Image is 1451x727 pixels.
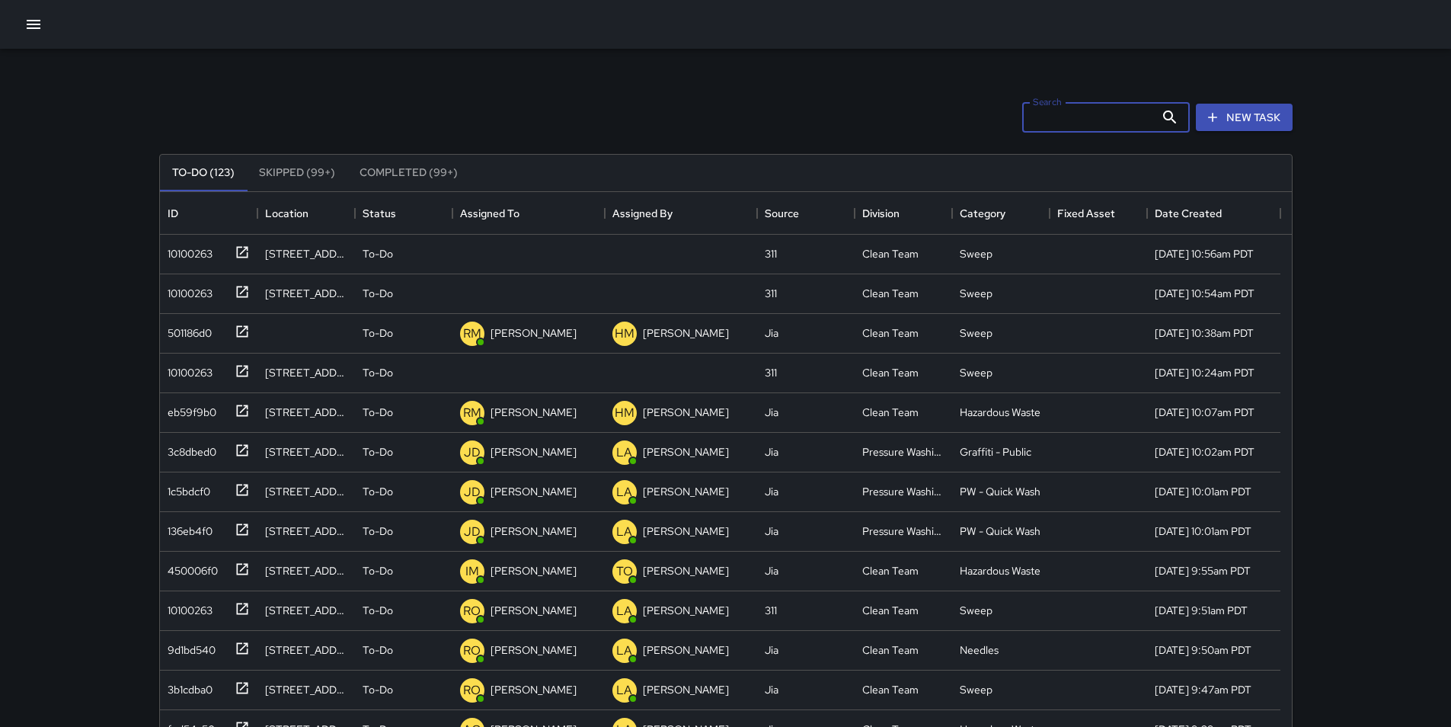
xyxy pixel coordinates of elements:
[1155,524,1251,539] div: 9/18/2025, 10:01am PDT
[265,246,347,261] div: 30 Larkin Street
[265,642,347,658] div: 630 Gough Street
[765,286,777,301] div: 311
[1155,325,1254,341] div: 9/18/2025, 10:38am PDT
[168,192,178,235] div: ID
[960,682,992,697] div: Sweep
[463,681,481,700] p: RO
[491,642,577,658] p: [PERSON_NAME]
[960,603,992,618] div: Sweep
[1155,246,1254,261] div: 9/18/2025, 10:56am PDT
[363,246,393,261] p: To-Do
[363,603,393,618] p: To-Do
[643,325,729,341] p: [PERSON_NAME]
[363,405,393,420] p: To-Do
[463,404,481,422] p: RM
[765,524,778,539] div: Jia
[765,563,778,578] div: Jia
[616,562,633,581] p: TO
[257,192,355,235] div: Location
[616,523,632,541] p: LA
[464,444,481,462] p: JD
[616,602,632,620] p: LA
[1196,104,1293,132] button: New Task
[247,155,347,191] button: Skipped (99+)
[161,636,216,658] div: 9d1bd540
[765,365,777,380] div: 311
[643,563,729,578] p: [PERSON_NAME]
[161,676,213,697] div: 3b1cdba0
[862,405,919,420] div: Clean Team
[463,642,481,660] p: RO
[265,563,347,578] div: 1639 Market Street
[960,246,992,261] div: Sweep
[265,365,347,380] div: 335 Mcallister Street
[491,405,577,420] p: [PERSON_NAME]
[363,325,393,341] p: To-Do
[460,192,519,235] div: Assigned To
[862,246,919,261] div: Clean Team
[643,444,729,460] p: [PERSON_NAME]
[960,484,1040,499] div: PW - Quick Wash
[1155,192,1222,235] div: Date Created
[960,365,992,380] div: Sweep
[161,597,213,618] div: 10100263
[265,484,347,499] div: 30 Polk Street
[862,192,900,235] div: Division
[491,484,577,499] p: [PERSON_NAME]
[643,524,729,539] p: [PERSON_NAME]
[960,192,1005,235] div: Category
[765,484,778,499] div: Jia
[1033,95,1062,108] label: Search
[862,524,944,539] div: Pressure Washing
[862,484,944,499] div: Pressure Washing
[355,192,452,235] div: Status
[363,642,393,658] p: To-Do
[265,444,347,460] div: 335 Mcallister Street
[960,286,992,301] div: Sweep
[765,325,778,341] div: Jia
[765,246,777,261] div: 311
[491,524,577,539] p: [PERSON_NAME]
[463,602,481,620] p: RO
[765,603,777,618] div: 311
[1057,192,1115,235] div: Fixed Asset
[265,682,347,697] div: 630 Gough Street
[862,642,919,658] div: Clean Team
[363,365,393,380] p: To-Do
[862,286,919,301] div: Clean Team
[161,319,212,341] div: 501186d0
[616,444,632,462] p: LA
[363,563,393,578] p: To-Do
[643,682,729,697] p: [PERSON_NAME]
[465,562,479,581] p: IM
[1155,563,1251,578] div: 9/18/2025, 9:55am PDT
[643,642,729,658] p: [PERSON_NAME]
[643,603,729,618] p: [PERSON_NAME]
[491,444,577,460] p: [PERSON_NAME]
[615,325,634,343] p: HM
[765,682,778,697] div: Jia
[960,325,992,341] div: Sweep
[1155,405,1254,420] div: 9/18/2025, 10:07am PDT
[1155,444,1254,460] div: 9/18/2025, 10:02am PDT
[363,286,393,301] p: To-Do
[463,325,481,343] p: RM
[464,483,481,501] p: JD
[1155,365,1254,380] div: 9/18/2025, 10:24am PDT
[363,524,393,539] p: To-Do
[265,286,347,301] div: 400 Van Ness Avenue
[160,192,257,235] div: ID
[765,405,778,420] div: Jia
[363,192,396,235] div: Status
[615,404,634,422] p: HM
[960,405,1040,420] div: Hazardous Waste
[1155,603,1248,618] div: 9/18/2025, 9:51am PDT
[464,523,481,541] p: JD
[862,603,919,618] div: Clean Team
[855,192,952,235] div: Division
[161,359,213,380] div: 10100263
[960,642,999,658] div: Needles
[643,405,729,420] p: [PERSON_NAME]
[605,192,757,235] div: Assigned By
[616,642,632,660] p: LA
